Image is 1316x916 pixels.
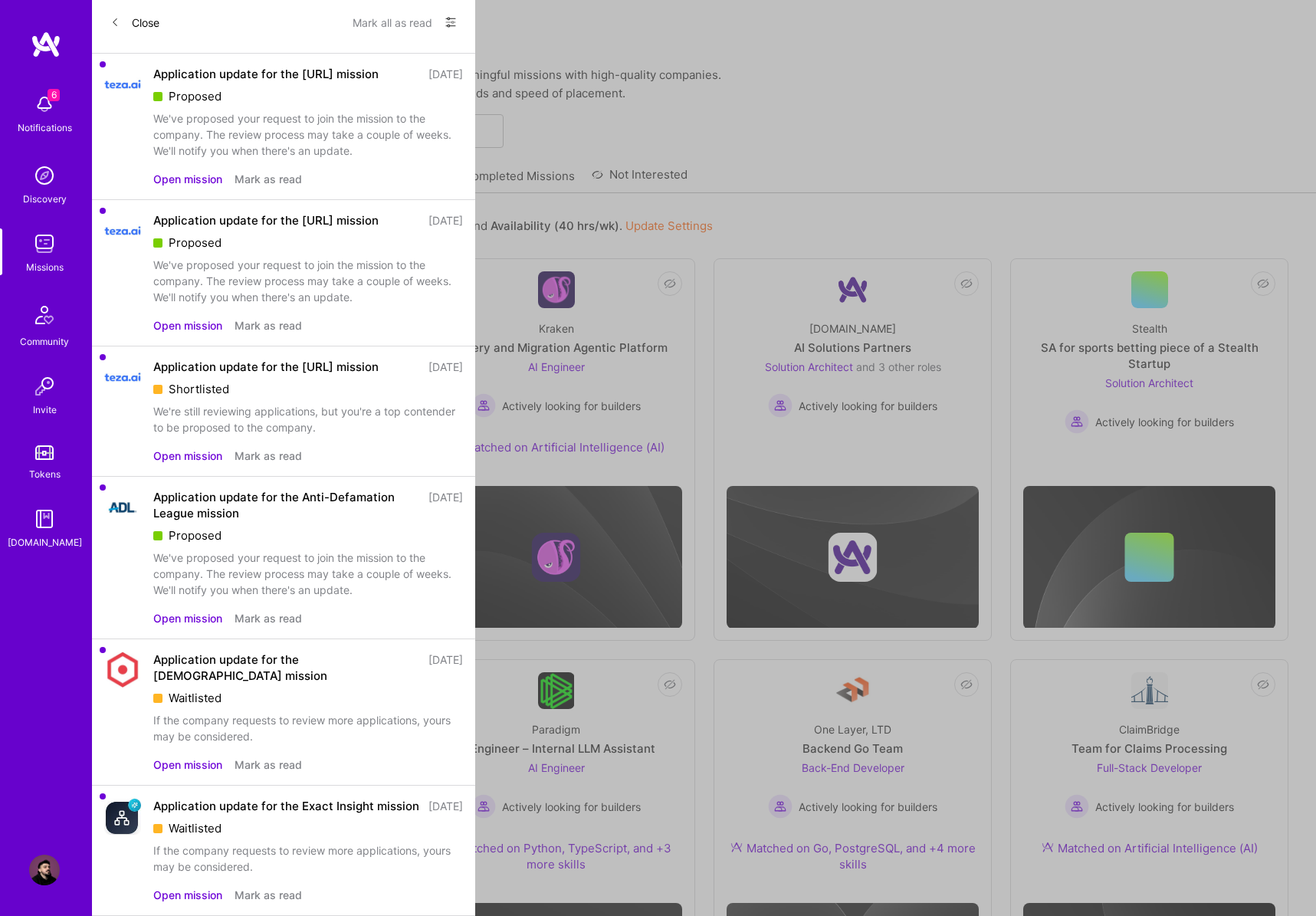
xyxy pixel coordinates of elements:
img: teamwork [29,228,60,259]
div: Missions [26,259,64,275]
img: Company Logo [104,212,141,249]
div: Waitlisted [153,820,463,836]
button: Mark as read [235,171,302,187]
div: Tokens [29,466,61,482]
div: Application update for the [URL] mission [153,212,379,228]
div: Community [20,333,69,350]
button: Open mission [153,171,222,187]
div: [DATE] [428,359,463,375]
div: Discovery [23,191,67,207]
img: Company Logo [104,359,141,396]
img: Company Logo [104,652,141,688]
button: Open mission [153,610,222,626]
div: Proposed [153,235,463,251]
img: User Avatar [29,855,60,885]
div: If the company requests to review more applications, yours may be considered. [153,712,463,744]
div: [DATE] [428,489,463,521]
img: logo [31,31,61,58]
div: We've proposed your request to join the mission to the company. The review process may take a cou... [153,550,463,598]
div: [DATE] [428,798,463,814]
button: Mark all as read [353,10,432,34]
div: [DATE] [428,66,463,82]
div: Waitlisted [153,690,463,706]
img: Invite [29,371,60,402]
button: Mark as read [235,757,302,773]
div: [DATE] [428,652,463,684]
img: discovery [29,160,60,191]
img: Community [26,297,63,333]
img: Company Logo [104,798,141,835]
button: Mark as read [235,448,302,464]
div: Application update for the Anti-Defamation League mission [153,489,419,521]
button: Open mission [153,317,222,333]
a: User Avatar [25,855,64,885]
div: We've proposed your request to join the mission to the company. The review process may take a cou... [153,257,463,305]
div: Application update for the Exact Insight mission [153,798,419,814]
div: Application update for the [DEMOGRAPHIC_DATA] mission [153,652,419,684]
div: Application update for the [URL] mission [153,66,379,82]
div: Proposed [153,527,463,543]
div: Proposed [153,88,463,104]
div: Shortlisted [153,381,463,397]
button: Mark as read [235,887,302,903]
div: Invite [33,402,57,418]
button: Open mission [153,887,222,903]
div: Application update for the [URL] mission [153,359,379,375]
button: Open mission [153,757,222,773]
div: We're still reviewing applications, but you're a top contender to be proposed to the company. [153,403,463,435]
img: tokens [35,445,54,460]
button: Mark as read [235,317,302,333]
button: Mark as read [235,610,302,626]
button: Open mission [153,448,222,464]
div: We've proposed your request to join the mission to the company. The review process may take a cou... [153,110,463,159]
div: [DOMAIN_NAME] [8,534,82,550]
div: [DATE] [428,212,463,228]
img: Company Logo [104,489,141,526]
img: guide book [29,504,60,534]
button: Close [110,10,159,34]
img: Company Logo [104,66,141,103]
div: If the company requests to review more applications, yours may be considered. [153,842,463,875]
